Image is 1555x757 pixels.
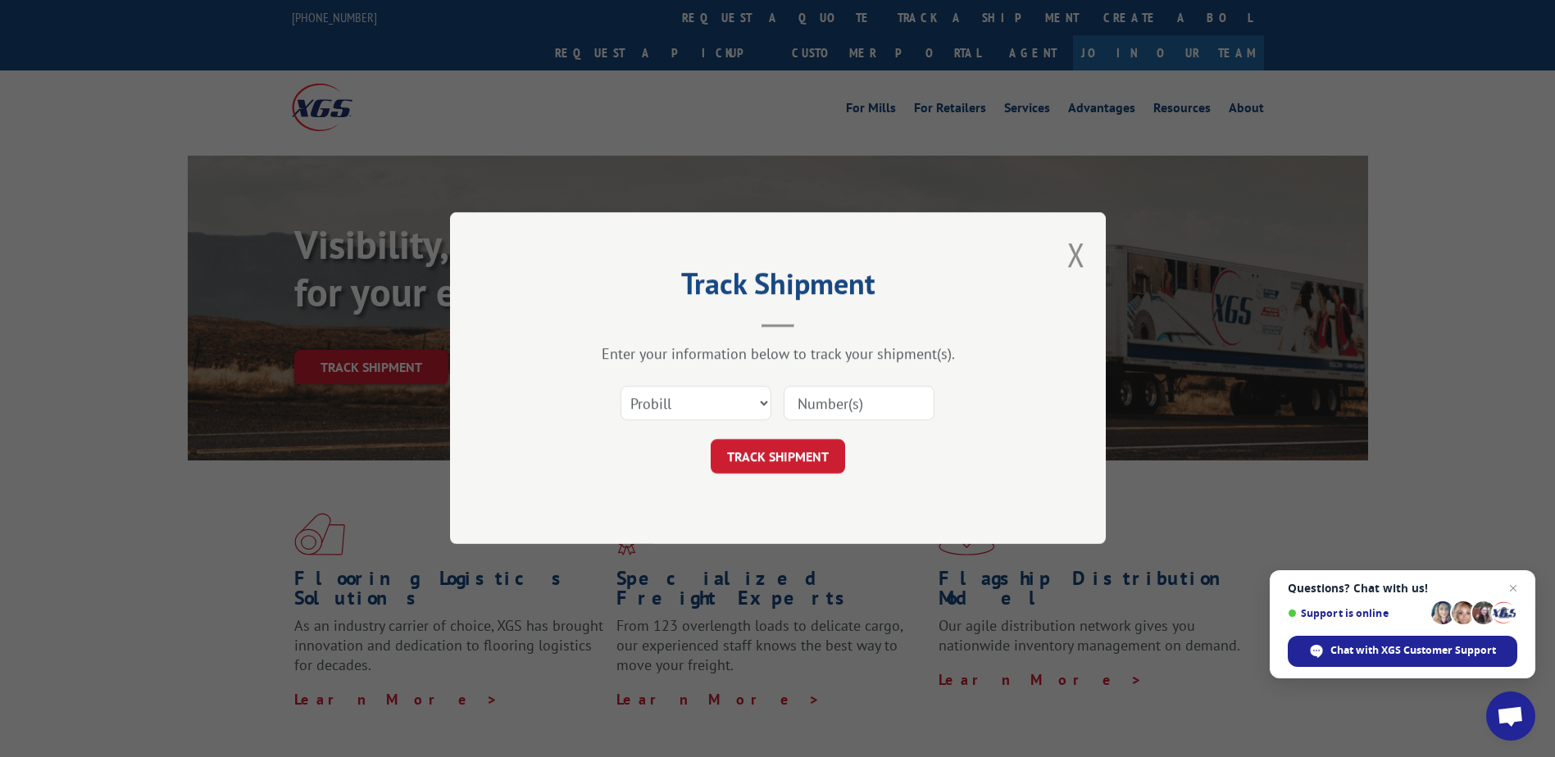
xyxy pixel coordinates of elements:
span: Chat with XGS Customer Support [1288,636,1517,667]
input: Number(s) [784,387,934,421]
a: Open chat [1486,691,1535,741]
div: Enter your information below to track your shipment(s). [532,345,1024,364]
h2: Track Shipment [532,272,1024,303]
button: Close modal [1067,233,1085,276]
span: Support is online [1288,607,1425,619]
span: Chat with XGS Customer Support [1330,643,1496,658]
button: TRACK SHIPMENT [711,440,845,474]
span: Questions? Chat with us! [1288,582,1517,595]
